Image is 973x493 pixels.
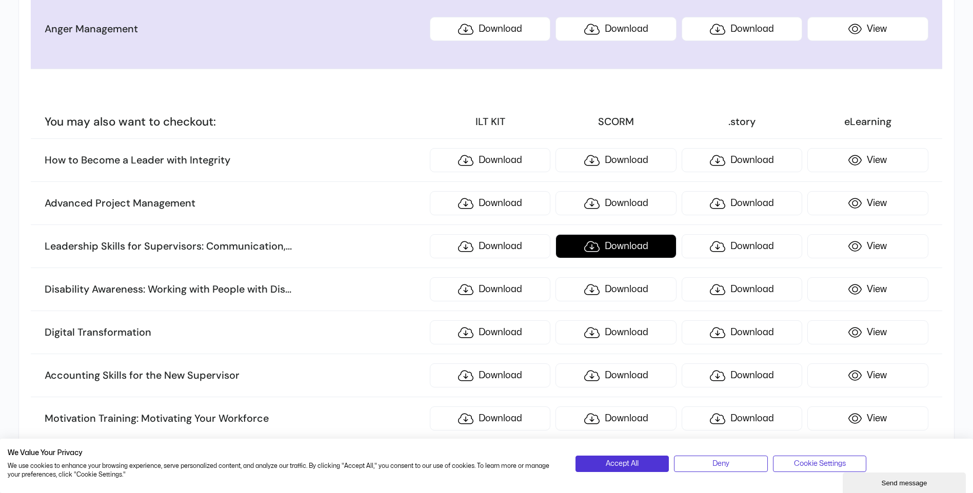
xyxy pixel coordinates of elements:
a: Download [430,406,550,430]
h3: eLearning [807,115,928,129]
h3: Digital Transformation [45,326,425,339]
a: Download [555,191,676,215]
span: Cookie Settings [794,458,846,469]
a: Download [430,320,550,344]
h3: Anger Management [45,23,425,36]
a: Download [555,277,676,301]
a: Download [430,277,550,301]
a: View [807,277,928,301]
h3: .story [682,115,802,129]
a: Download [682,191,802,215]
span: ... [285,282,291,296]
span: Accept All [606,458,639,469]
a: Download [555,234,676,258]
a: Download [555,363,676,387]
a: View [807,148,928,172]
h3: SCORM [555,115,676,129]
a: View [807,406,928,430]
a: Download [430,148,550,172]
a: Download [555,17,676,41]
h3: Disability Awareness: Working with People with Dis [45,283,425,296]
a: View [807,363,928,387]
a: View [807,234,928,258]
h3: Leadership Skills for Supervisors: Communication, [45,240,425,253]
a: Download [682,320,802,344]
span: ... [286,239,292,253]
a: Download [430,17,550,41]
h3: Motivation Training: Motivating Your Workforce [45,412,425,425]
a: View [807,17,928,41]
a: Download [430,363,550,387]
a: View [807,191,928,215]
iframe: chat widget [843,470,968,493]
h2: We Value Your Privacy [8,448,560,458]
a: Download [682,17,802,41]
h3: ILT KIT [430,115,550,129]
h3: Advanced Project Management [45,197,425,210]
button: Deny all cookies [674,456,768,472]
a: Download [555,320,676,344]
span: Deny [712,458,729,469]
a: Download [682,234,802,258]
h3: You may also want to checkout: [45,114,425,129]
a: Download [430,234,550,258]
p: We use cookies to enhance your browsing experience, serve personalized content, and analyze our t... [8,462,560,479]
h3: Accounting Skills for the New Supervisor [45,369,425,382]
button: Accept all cookies [575,456,669,472]
h3: How to Become a Leader with Integrity [45,154,425,167]
a: Download [682,148,802,172]
a: Download [682,277,802,301]
a: View [807,320,928,344]
a: Download [430,191,550,215]
a: Download [682,363,802,387]
a: Download [682,406,802,430]
a: Download [555,148,676,172]
a: Download [555,406,676,430]
button: Adjust cookie preferences [773,456,867,472]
